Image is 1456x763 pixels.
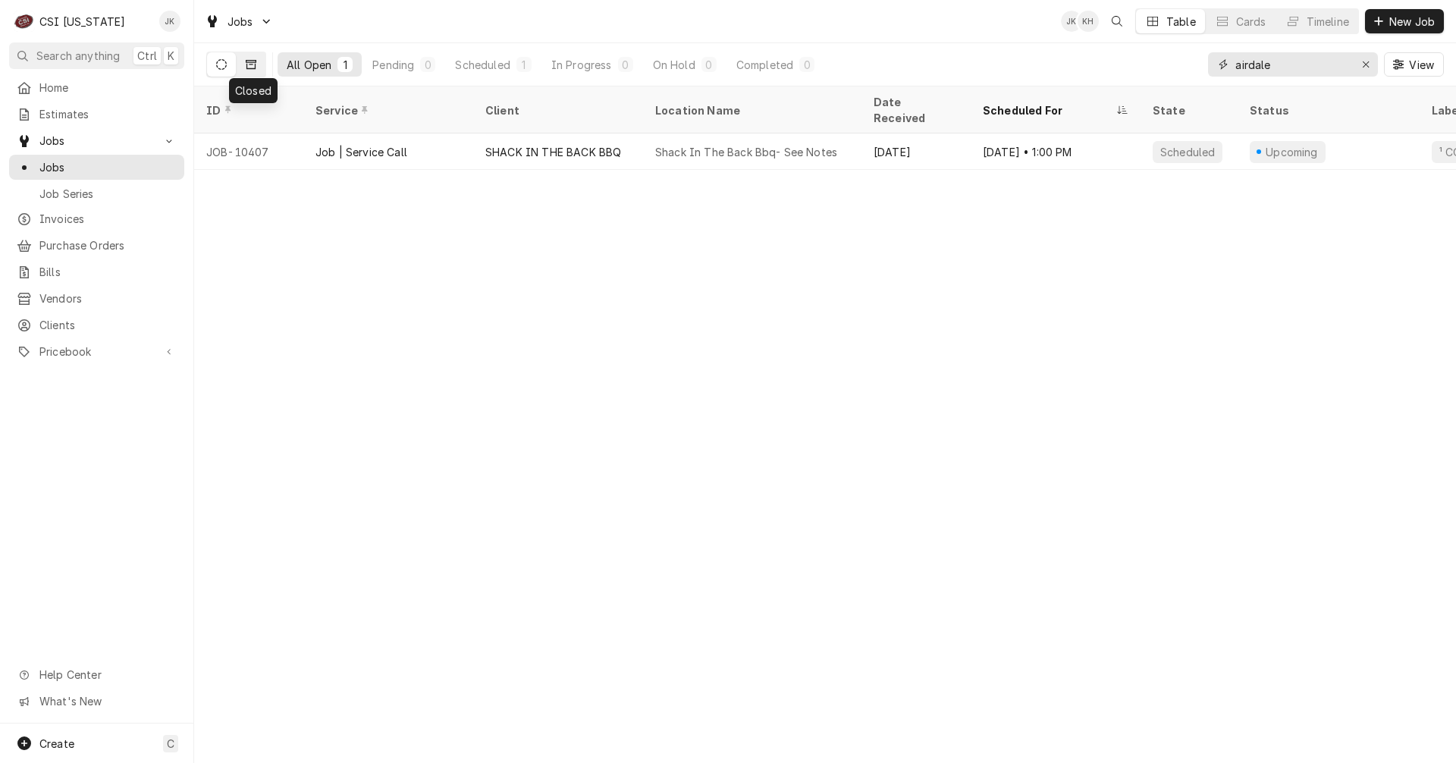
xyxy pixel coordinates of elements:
a: Go to What's New [9,689,184,714]
span: Clients [39,317,177,333]
div: Location Name [655,102,846,118]
span: What's New [39,693,175,709]
span: View [1406,57,1437,73]
a: Go to Help Center [9,662,184,687]
div: In Progress [551,57,612,73]
span: Help Center [39,667,175,683]
a: Jobs [9,155,184,180]
div: Completed [736,57,793,73]
div: Jeff Kuehl's Avatar [159,11,180,32]
a: Bills [9,259,184,284]
span: K [168,48,174,64]
a: Job Series [9,181,184,206]
button: View [1384,52,1444,77]
div: Job | Service Call [315,144,407,160]
a: Vendors [9,286,184,311]
span: Purchase Orders [39,237,177,253]
div: Table [1166,14,1196,30]
div: CSI [US_STATE] [39,14,125,30]
span: Job Series [39,186,177,202]
div: Scheduled [1159,144,1216,160]
div: JOB-10407 [194,133,303,170]
button: Search anythingCtrlK [9,42,184,69]
a: Home [9,75,184,100]
div: Jeff Kuehl's Avatar [1061,11,1082,32]
span: New Job [1386,14,1438,30]
div: Scheduled For [983,102,1113,118]
div: [DATE] [861,133,971,170]
div: SHACK IN THE BACK BBQ [485,144,621,160]
span: Jobs [39,133,154,149]
div: Upcoming [1264,144,1320,160]
div: 1 [340,57,350,73]
div: Date Received [874,94,955,126]
div: KH [1078,11,1099,32]
div: All Open [287,57,331,73]
div: 0 [802,57,811,73]
div: JK [159,11,180,32]
button: Open search [1105,9,1129,33]
a: Go to Jobs [9,128,184,153]
span: Jobs [227,14,253,30]
span: Search anything [36,48,120,64]
span: Jobs [39,159,177,175]
a: Purchase Orders [9,233,184,258]
div: Kyley Hunnicutt's Avatar [1078,11,1099,32]
div: Shack In The Back Bbq- See Notes [655,144,837,160]
span: Ctrl [137,48,157,64]
a: Invoices [9,206,184,231]
span: Invoices [39,211,177,227]
button: New Job [1365,9,1444,33]
a: Go to Pricebook [9,339,184,364]
input: Keyword search [1235,52,1349,77]
span: Estimates [39,106,177,122]
div: Client [485,102,628,118]
div: JK [1061,11,1082,32]
div: State [1153,102,1225,118]
div: Pending [372,57,414,73]
span: Pricebook [39,344,154,360]
a: Go to Jobs [199,9,279,34]
div: C [14,11,35,32]
span: Home [39,80,177,96]
div: 1 [519,57,529,73]
span: Vendors [39,290,177,306]
div: [DATE] • 1:00 PM [971,133,1141,170]
a: Clients [9,312,184,338]
div: Service [315,102,458,118]
div: On Hold [653,57,695,73]
div: Status [1250,102,1404,118]
span: Create [39,737,74,750]
div: 0 [621,57,630,73]
span: C [167,736,174,752]
span: Bills [39,264,177,280]
div: Timeline [1307,14,1349,30]
button: Erase input [1354,52,1378,77]
div: ID [206,102,288,118]
div: Scheduled [455,57,510,73]
div: Closed [229,78,278,103]
a: Estimates [9,102,184,127]
div: Cards [1236,14,1266,30]
div: CSI Kentucky's Avatar [14,11,35,32]
div: 0 [704,57,714,73]
div: 0 [423,57,432,73]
